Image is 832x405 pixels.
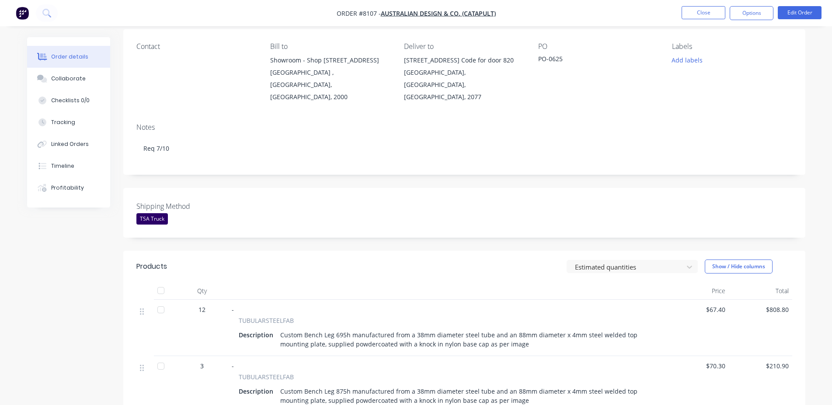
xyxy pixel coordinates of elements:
div: Showroom - Shop [STREET_ADDRESS] [270,54,390,66]
div: Deliver to [404,42,524,51]
div: Req 7/10 [136,135,792,162]
span: TUBULARSTEELFAB [239,372,294,381]
div: TSA Truck [136,213,168,225]
div: Description [239,385,277,398]
div: Linked Orders [51,140,89,148]
button: Collaborate [27,68,110,90]
button: Checklists 0/0 [27,90,110,111]
span: $70.30 [669,361,725,370]
div: Timeline [51,162,74,170]
div: Notes [136,123,792,132]
button: Close [682,6,725,19]
button: Tracking [27,111,110,133]
div: Profitability [51,184,84,192]
span: 12 [198,305,205,314]
span: - [232,362,234,370]
div: Products [136,261,167,272]
button: Edit Order [778,6,822,19]
span: $67.40 [669,305,725,314]
label: Shipping Method [136,201,246,211]
button: Timeline [27,155,110,177]
button: Linked Orders [27,133,110,155]
a: Australian Design & Co. (Catapult) [381,9,496,17]
div: [GEOGRAPHIC_DATA] , [GEOGRAPHIC_DATA], [GEOGRAPHIC_DATA], 2000 [270,66,390,103]
button: Order details [27,46,110,68]
div: Showroom - Shop [STREET_ADDRESS][GEOGRAPHIC_DATA] , [GEOGRAPHIC_DATA], [GEOGRAPHIC_DATA], 2000 [270,54,390,103]
div: Labels [672,42,792,51]
button: Add labels [667,54,707,66]
div: Tracking [51,118,75,126]
div: Description [239,329,277,341]
span: $808.80 [732,305,789,314]
span: $210.90 [732,361,789,370]
div: Price [665,282,729,300]
span: Order #8107 - [337,9,381,17]
div: Checklists 0/0 [51,97,90,104]
div: Collaborate [51,75,86,83]
div: Contact [136,42,256,51]
button: Show / Hide columns [705,260,773,273]
div: Bill to [270,42,390,51]
div: [STREET_ADDRESS] Code for door 820 [404,54,524,66]
span: TUBULARSTEELFAB [239,316,294,325]
div: Custom Bench Leg 695h manufactured from a 38mm diameter steel tube and an 88mm diameter x 4mm ste... [277,329,655,350]
img: Factory [16,7,29,20]
div: [GEOGRAPHIC_DATA], [GEOGRAPHIC_DATA], [GEOGRAPHIC_DATA], 2077 [404,66,524,103]
span: 3 [200,361,204,370]
div: Total [729,282,792,300]
div: Order details [51,53,88,61]
div: PO [538,42,658,51]
div: PO-0625 [538,54,647,66]
span: - [232,305,234,314]
button: Profitability [27,177,110,199]
div: Qty [176,282,228,300]
button: Options [730,6,773,20]
div: [STREET_ADDRESS] Code for door 820[GEOGRAPHIC_DATA], [GEOGRAPHIC_DATA], [GEOGRAPHIC_DATA], 2077 [404,54,524,103]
